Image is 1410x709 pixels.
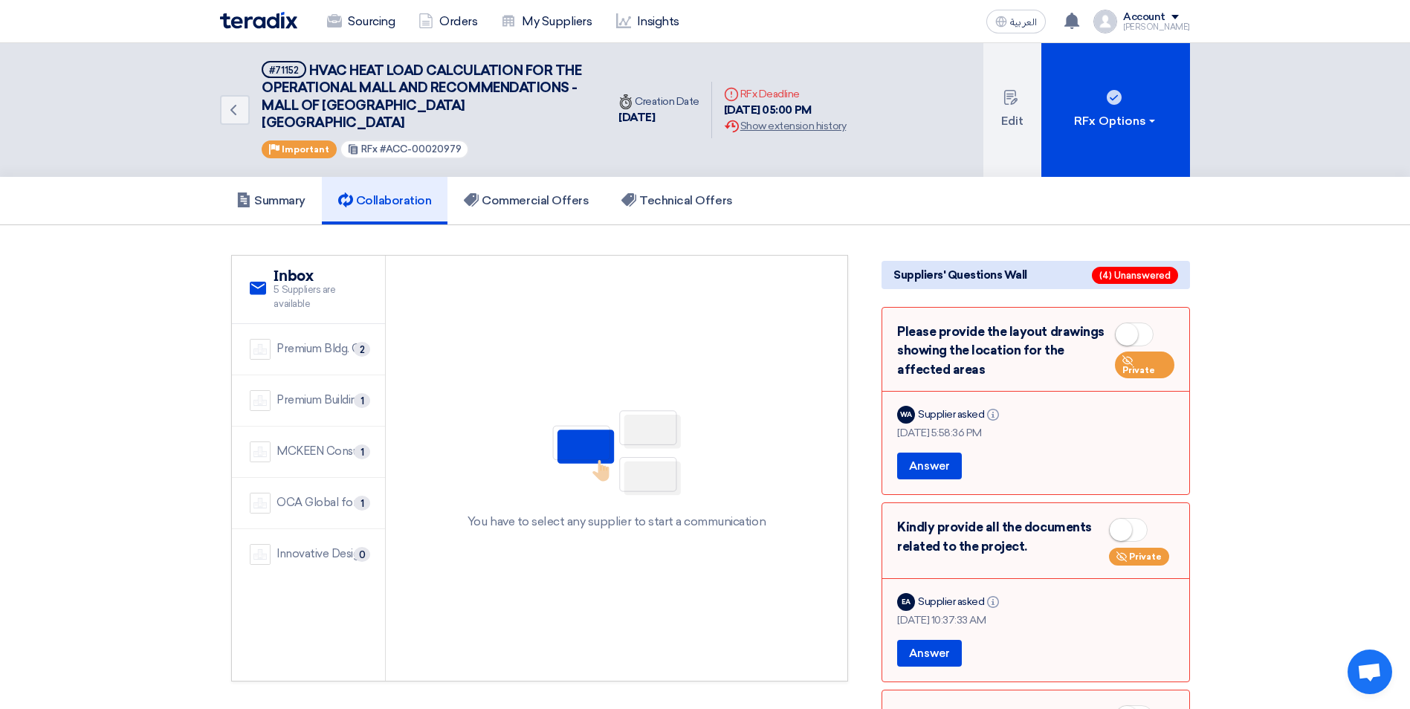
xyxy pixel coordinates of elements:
[250,544,271,565] img: company-name
[250,390,271,411] img: company-name
[1010,17,1037,27] span: العربية
[918,407,1002,422] div: Supplier asked
[621,193,732,208] h5: Technical Offers
[897,323,1174,380] div: Please provide the layout drawings showing the location for the affected areas
[276,340,367,357] div: Premium Bldg. Co. For Trading
[250,339,271,360] img: company-name
[468,513,766,531] div: You have to select any supplier to start a communication
[274,282,367,311] span: 5 Suppliers are available
[407,5,489,38] a: Orders
[897,425,1174,441] div: [DATE] 5:58:36 PM
[1093,10,1117,33] img: profile_test.png
[354,496,370,511] span: 1
[464,193,589,208] h5: Commercial Offers
[354,444,370,459] span: 1
[276,494,367,511] div: OCA Global for Inspection
[1074,112,1158,130] div: RFx Options
[724,86,846,102] div: RFx Deadline
[262,61,589,132] h5: HVAC HEAT LOAD CALCULATION FOR THE OPERATIONAL MALL AND RECOMMENDATIONS - MALL OF ARABIA JEDDAH
[1092,267,1178,284] span: (4) Unanswered
[897,612,1174,628] div: [DATE] 10:37:33 AM
[1123,11,1165,24] div: Account
[276,392,367,409] div: Premium Building Company
[354,342,370,357] span: 2
[338,193,432,208] h5: Collaboration
[1348,650,1392,694] div: Open chat
[250,493,271,514] img: company-name
[274,268,367,285] h2: Inbox
[618,94,699,109] div: Creation Date
[1122,365,1155,375] span: Private
[918,594,1002,609] div: Supplier asked
[1123,23,1190,31] div: [PERSON_NAME]
[282,144,329,155] span: Important
[986,10,1046,33] button: العربية
[354,393,370,408] span: 1
[1041,43,1190,177] button: RFx Options
[543,405,691,500] img: No Partner Selected
[897,453,962,479] button: Answer
[354,547,370,562] span: 0
[315,5,407,38] a: Sourcing
[897,406,915,424] div: WA
[604,5,691,38] a: Insights
[618,109,699,126] div: [DATE]
[220,177,322,224] a: Summary
[724,102,846,119] div: [DATE] 05:00 PM
[236,193,305,208] h5: Summary
[361,143,378,155] span: RFx
[276,545,367,563] div: Innovative Design & Engineering Consultancy
[322,177,448,224] a: Collaboration
[897,518,1174,566] div: Kindly provide all the documents related to the project.
[893,267,1027,283] span: Suppliers' Questions Wall
[724,118,846,134] div: Show extension history
[983,43,1041,177] button: Edit
[897,593,915,611] div: EA
[276,443,366,460] div: MCKEEN Consult
[250,441,271,462] img: company-name
[262,62,581,131] span: HVAC HEAT LOAD CALCULATION FOR THE OPERATIONAL MALL AND RECOMMENDATIONS - MALL OF [GEOGRAPHIC_DAT...
[447,177,605,224] a: Commercial Offers
[1129,551,1162,562] span: Private
[897,640,962,667] button: Answer
[269,65,299,75] div: #71152
[380,143,462,155] span: #ACC-00020979
[220,12,297,29] img: Teradix logo
[489,5,604,38] a: My Suppliers
[605,177,748,224] a: Technical Offers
